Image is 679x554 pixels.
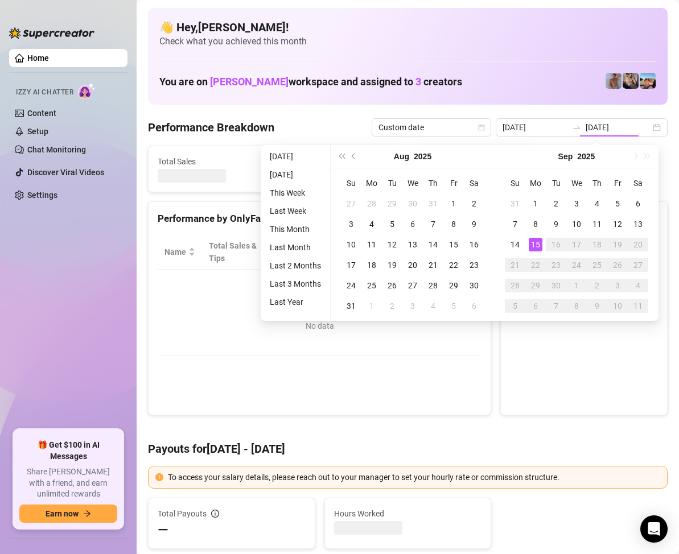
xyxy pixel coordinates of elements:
span: Name [164,246,186,258]
span: Share [PERSON_NAME] with a friend, and earn unlimited rewards [19,466,117,500]
div: No data [169,320,470,332]
button: Earn nowarrow-right [19,505,117,523]
span: arrow-right [83,510,91,518]
img: logo-BBDzfeDw.svg [9,27,94,39]
span: Sales / Hour [355,239,390,264]
span: — [158,521,168,539]
h4: 👋 Hey, [PERSON_NAME] ! [159,19,656,35]
span: 3 [415,76,421,88]
img: Joey [606,73,622,89]
div: Open Intercom Messenger [640,515,668,543]
span: info-circle [211,510,219,518]
img: AI Chatter [78,82,96,99]
span: Custom date [378,119,484,136]
span: swap-right [572,123,581,132]
h4: Payouts for [DATE] - [DATE] [148,441,668,457]
span: Check what you achieved this month [159,35,656,48]
div: Est. Hours Worked [281,239,332,264]
a: Home [27,53,49,63]
img: Zach [640,73,656,89]
span: calendar [478,124,485,131]
span: [PERSON_NAME] [210,76,289,88]
h4: Performance Breakdown [148,119,274,135]
span: Total Sales & Tips [209,239,258,264]
span: Messages Sent [422,155,526,168]
th: Chat Conversion [406,235,482,270]
input: End date [586,121,651,134]
a: Discover Viral Videos [27,168,104,177]
a: Setup [27,127,48,136]
span: to [572,123,581,132]
div: To access your salary details, please reach out to your manager to set your hourly rate or commis... [168,471,660,483]
span: Total Sales [158,155,261,168]
span: 🎁 Get $100 in AI Messages [19,440,117,462]
input: Start date [503,121,567,134]
span: Chat Conversion [413,239,466,264]
th: Name [158,235,202,270]
span: Active Chats [290,155,393,168]
div: Performance by OnlyFans Creator [158,211,482,226]
span: Total Payouts [158,507,207,520]
h1: You are on workspace and assigned to creators [159,76,462,88]
span: Hours Worked [334,507,482,520]
th: Total Sales & Tips [202,235,274,270]
a: Settings [27,191,57,200]
span: Earn now [46,509,79,518]
th: Sales / Hour [348,235,406,270]
span: Izzy AI Chatter [16,87,73,98]
img: George [623,73,639,89]
span: exclamation-circle [155,473,163,481]
div: Sales by OnlyFans Creator [510,211,658,226]
a: Content [27,109,56,118]
a: Chat Monitoring [27,145,86,154]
